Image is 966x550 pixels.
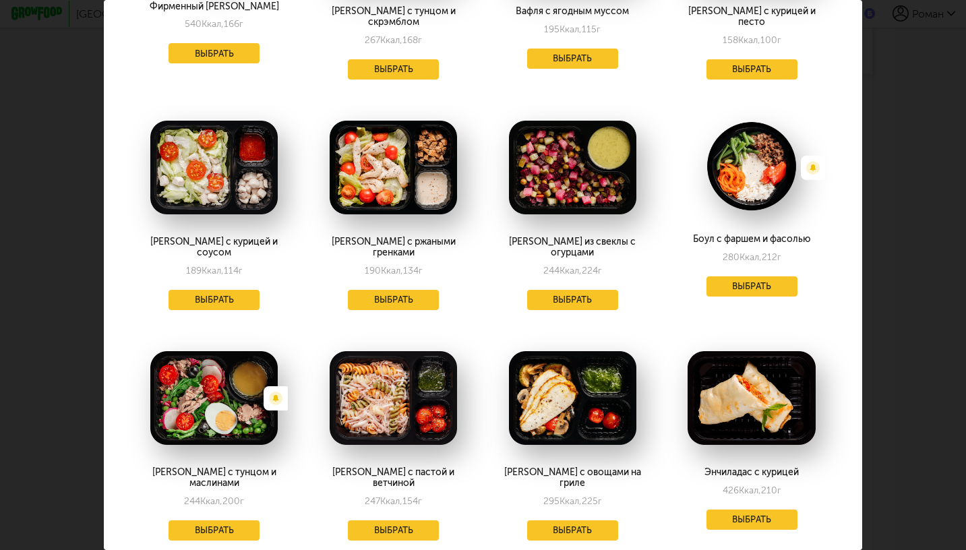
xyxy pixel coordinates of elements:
div: 247 154 [365,495,422,507]
span: г [239,265,243,276]
div: [PERSON_NAME] с ржаными гренками [320,237,467,258]
div: 280 212 [723,251,781,263]
button: Выбрать [706,276,797,297]
span: Ккал, [200,495,222,507]
div: 540 166 [185,18,243,30]
div: [PERSON_NAME] с овощами на гриле [499,467,646,489]
span: Ккал, [380,495,402,507]
img: big_2xLCOwr8S8sS11AU.png [150,351,278,445]
div: [PERSON_NAME] из свеклы с огурцами [499,237,646,258]
img: big_ueQonb3lTD7Pz32Q.png [688,121,815,212]
div: Вафля с ягодным муссом [499,6,646,17]
span: г [239,18,243,30]
div: [PERSON_NAME] с пастой и ветчиной [320,467,467,489]
button: Выбрать [169,290,260,310]
span: Ккал, [380,34,402,46]
div: Фирменный [PERSON_NAME] [141,1,288,12]
div: 244 224 [543,265,602,276]
div: 267 168 [365,34,422,46]
button: Выбрать [348,520,439,541]
button: Выбрать [527,520,618,541]
span: г [240,495,244,507]
span: Ккал, [381,265,403,276]
button: Выбрать [169,43,260,63]
div: 158 100 [723,34,781,46]
span: Ккал, [738,34,760,46]
button: Выбрать [348,290,439,310]
img: big_y2TAQdSs13XHyDat.png [330,121,457,214]
span: Ккал, [202,18,224,30]
div: 189 114 [186,265,243,276]
span: Ккал, [739,251,762,263]
span: г [777,485,781,496]
img: big_f6JOkPeOcEAJwXpo.png [688,351,815,445]
img: big_9IN0pC1GRm2eaXaw.png [509,121,636,214]
span: г [777,34,781,46]
div: [PERSON_NAME] с тунцом и скрэмблом [320,6,467,28]
div: Энчиладас с курицей [678,467,825,478]
button: Выбрать [527,49,618,69]
div: [PERSON_NAME] с курицей и соусом [141,237,288,258]
span: Ккал, [560,24,582,35]
div: [PERSON_NAME] с тунцом и маслинами [141,467,288,489]
span: г [777,251,781,263]
span: г [419,265,423,276]
img: big_ba9Ly1vuL2j4xHSe.png [150,121,278,214]
img: big_hVvJFsebB7Et0wel.png [509,351,636,445]
span: г [418,495,422,507]
img: big_qxQzUriGNlW3PWA3.png [330,351,457,445]
div: 295 225 [543,495,602,507]
div: 190 134 [365,265,423,276]
div: Боул с фаршем и фасолью [678,234,825,245]
div: [PERSON_NAME] с курицей и песто [678,6,825,28]
div: 195 115 [544,24,601,35]
button: Выбрать [348,59,439,80]
button: Выбрать [706,510,797,530]
span: г [597,24,601,35]
button: Выбрать [169,520,260,541]
div: 426 210 [723,485,781,496]
span: г [598,495,602,507]
span: Ккал, [739,485,761,496]
button: Выбрать [527,290,618,310]
span: г [418,34,422,46]
span: Ккал, [560,265,582,276]
button: Выбрать [706,59,797,80]
span: Ккал, [560,495,582,507]
span: г [598,265,602,276]
div: 244 200 [184,495,244,507]
span: Ккал, [202,265,224,276]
